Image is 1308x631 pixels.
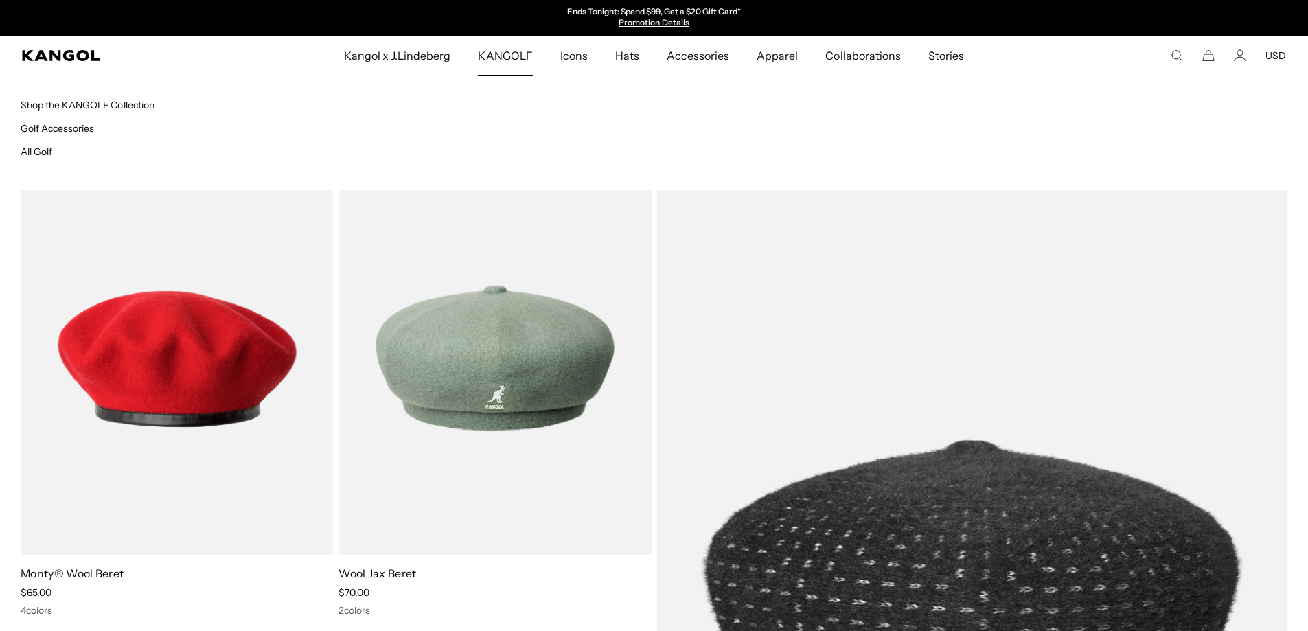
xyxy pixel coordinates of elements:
[21,99,154,111] a: Shop the KANGOLF Collection
[513,7,796,29] div: Announcement
[21,586,51,599] span: $65.00
[21,604,333,617] div: 4 colors
[344,36,451,76] span: Kangol x J.Lindeberg
[339,604,651,617] div: 2 colors
[478,36,532,76] span: KANGOLF
[619,17,689,27] a: Promotion Details
[928,36,964,76] span: Stories
[464,36,546,76] a: KANGOLF
[1265,49,1286,62] button: USD
[21,146,52,158] a: All Golf
[667,36,729,76] span: Accessories
[21,566,124,580] a: Monty® Wool Beret
[513,7,796,29] slideshow-component: Announcement bar
[567,7,741,18] p: Ends Tonight: Spend $99, Get a $20 Gift Card*
[915,36,978,76] a: Stories
[513,7,796,29] div: 1 of 2
[757,36,798,76] span: Apparel
[825,36,900,76] span: Collaborations
[1234,49,1246,62] a: Account
[339,162,651,555] img: Wool Jax Beret
[1202,49,1215,62] button: Cart
[339,566,416,580] a: Wool Jax Beret
[560,36,588,76] span: Icons
[812,36,914,76] a: Collaborations
[330,36,465,76] a: Kangol x J.Lindeberg
[22,50,227,61] a: Kangol
[653,36,743,76] a: Accessories
[547,36,601,76] a: Icons
[339,586,369,599] span: $70.00
[21,162,333,555] img: Monty® Wool Beret
[615,36,639,76] span: Hats
[21,122,94,135] a: Golf Accessories
[1171,49,1183,62] summary: Search here
[601,36,653,76] a: Hats
[743,36,812,76] a: Apparel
